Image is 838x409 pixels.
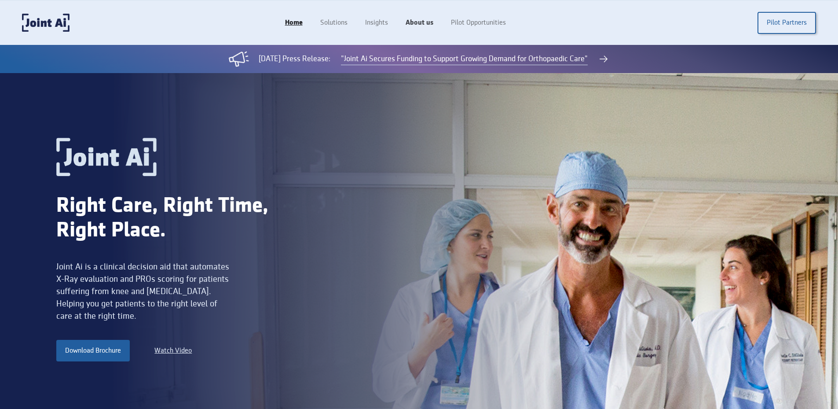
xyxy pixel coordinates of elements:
div: Joint Ai is a clinical decision aid that automates X-Ray evaluation and PROs scoring for patients... [56,261,232,322]
a: About us [397,15,442,31]
a: Watch Video [154,346,192,356]
a: Pilot Opportunities [442,15,515,31]
a: Home [276,15,311,31]
a: Pilot Partners [757,12,816,34]
a: Insights [356,15,397,31]
div: Right Care, Right Time, Right Place. [56,194,307,243]
a: "Joint Ai Secures Funding to Support Growing Demand for Orthopaedic Care" [341,53,588,65]
a: Solutions [311,15,356,31]
a: home [22,14,70,32]
a: Download Brochure [56,340,130,361]
div: [DATE] Press Release: [259,53,330,65]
